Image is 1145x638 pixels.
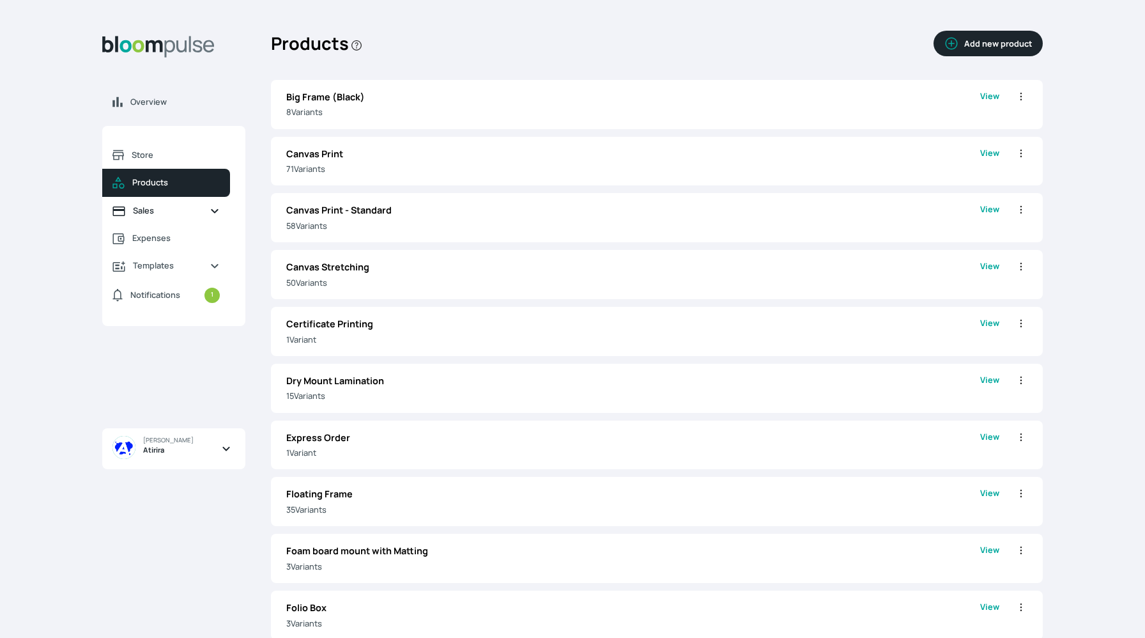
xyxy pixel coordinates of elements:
span: Templates [133,260,199,272]
span: Notifications [130,289,180,301]
a: View [980,147,999,176]
a: Folio Box3Variants [286,601,980,630]
a: Canvas Print71Variants [286,147,980,176]
a: Canvas Print - Standard58Variants [286,203,980,232]
p: Canvas Print - Standard [286,203,980,217]
p: 35 Variant s [286,504,980,516]
a: View [980,317,999,346]
p: Dry Mount Lamination [286,374,980,388]
p: Certificate Printing [286,317,980,331]
a: Templates [102,252,230,279]
a: View [980,90,999,119]
a: View [980,601,999,630]
p: 1 Variant [286,334,980,346]
p: 3 Variant s [286,561,980,573]
a: Floating Frame35Variants [286,487,980,516]
a: Dry Mount Lamination15Variants [286,374,980,403]
a: Canvas Stretching50Variants [286,260,980,289]
p: 3 Variant s [286,618,980,630]
p: 50 Variant s [286,277,980,289]
a: View [980,431,999,460]
p: 8 Variant s [286,106,980,118]
p: Floating Frame [286,487,980,501]
a: View [980,544,999,573]
p: Foam board mount with Matting [286,544,980,558]
img: Bloom Logo [102,36,215,58]
a: Store [102,141,230,169]
p: 1 Variant [286,447,980,459]
p: 71 Variant s [286,163,980,175]
p: Big Frame (Black) [286,90,980,104]
a: View [980,487,999,516]
span: Products [132,176,220,189]
span: Atirira [143,445,164,456]
p: Canvas Print [286,147,980,161]
button: Add new product [934,31,1043,56]
a: Notifications1 [102,280,230,311]
a: View [980,260,999,289]
p: Express Order [286,431,980,445]
span: Overview [130,96,235,108]
p: Canvas Stretching [286,260,980,274]
a: Products [102,169,230,197]
a: Overview [102,88,245,116]
a: View [980,374,999,403]
span: Sales [133,205,199,217]
p: 58 Variant s [286,220,980,232]
span: Store [132,149,220,161]
a: Expenses [102,224,230,252]
a: View [980,203,999,232]
a: Big Frame (Black)8Variants [286,90,980,119]
a: Express Order1Variant [286,431,980,460]
aside: Sidebar [102,26,245,623]
p: 15 Variant s [286,390,980,402]
p: Folio Box [286,601,980,615]
a: Certificate Printing1Variant [286,317,980,346]
a: Foam board mount with Matting3Variants [286,544,980,573]
span: [PERSON_NAME] [143,436,194,445]
h2: Products [271,26,363,62]
span: Expenses [132,232,220,244]
small: 1 [204,288,220,303]
a: Sales [102,197,230,224]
